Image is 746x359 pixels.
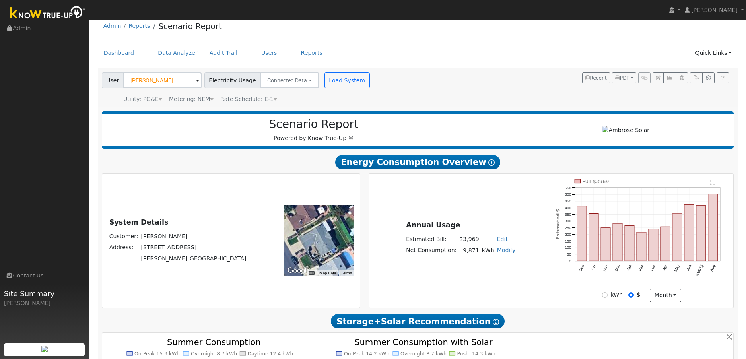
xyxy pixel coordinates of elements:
[565,246,571,250] text: 100
[626,264,633,272] text: Jan
[405,245,458,256] td: Net Consumption:
[248,351,293,357] text: Daytime 12.4 kWh
[400,351,447,357] text: Overnight 8.7 kWh
[204,72,260,88] span: Electricity Usage
[650,264,657,272] text: Mar
[41,346,48,352] img: retrieve
[140,253,248,264] td: [PERSON_NAME][GEOGRAPHIC_DATA]
[128,23,150,29] a: Reports
[565,232,571,237] text: 200
[653,72,664,83] button: Edit User
[497,236,508,242] a: Edit
[662,264,668,271] text: Apr
[602,126,649,134] img: Ambrose Solar
[108,242,140,253] td: Address:
[4,288,85,299] span: Site Summary
[696,206,706,261] rect: onclick=""
[109,218,169,226] u: System Details
[577,206,587,261] rect: onclick=""
[565,225,571,230] text: 250
[286,266,312,276] a: Open this area in Google Maps (opens a new window)
[615,75,629,81] span: PDF
[689,46,738,60] a: Quick Links
[108,231,140,242] td: Customer:
[204,46,243,60] a: Audit Trail
[638,264,645,272] text: Feb
[709,264,716,272] text: Aug
[569,259,571,263] text: 0
[255,46,283,60] a: Users
[613,223,622,261] rect: onclick=""
[488,159,495,166] i: Show Help
[405,233,458,245] td: Estimated Bill:
[286,266,312,276] img: Google
[565,206,571,210] text: 400
[684,205,694,261] rect: onclick=""
[134,351,180,357] text: On-Peak 15.3 kWh
[344,351,389,357] text: On-Peak 14.2 kWh
[140,231,248,242] td: [PERSON_NAME]
[717,72,729,83] a: Help Link
[710,179,715,186] text: 
[4,299,85,307] div: [PERSON_NAME]
[589,214,598,261] rect: onclick=""
[191,351,237,357] text: Overnight 8.7 kWh
[708,194,718,261] rect: onclick=""
[167,338,261,347] text: Summer Consumption
[319,270,336,276] button: Map Data
[649,229,658,261] rect: onclick=""
[661,227,670,261] rect: onclick=""
[140,242,248,253] td: [STREET_ADDRESS]
[493,319,499,325] i: Show Help
[565,186,571,190] text: 550
[555,209,560,240] text: Estimated $
[260,72,319,88] button: Connected Data
[695,264,704,277] text: [DATE]
[106,118,522,142] div: Powered by Know True-Up ®
[702,72,715,83] button: Settings
[663,72,676,83] button: Multi-Series Graph
[690,72,702,83] button: Export Interval Data
[628,292,634,298] input: $
[158,21,222,31] a: Scenario Report
[123,95,162,103] div: Utility: PG&E
[457,351,496,357] text: Push -14.3 kWh
[331,314,504,328] span: Storage+Solar Recommendation
[458,233,480,245] td: $3,969
[691,7,738,13] span: [PERSON_NAME]
[6,4,89,22] img: Know True-Up
[601,228,610,261] rect: onclick=""
[98,46,140,60] a: Dashboard
[614,264,620,272] text: Dec
[650,289,681,302] button: month
[406,221,460,229] u: Annual Usage
[458,245,480,256] td: 9,871
[480,245,495,256] td: kWh
[625,226,634,261] rect: onclick=""
[309,270,314,276] button: Keyboard shortcuts
[497,247,516,253] a: Modify
[565,219,571,223] text: 300
[152,46,204,60] a: Data Analyzer
[676,72,688,83] button: Login As
[567,252,571,256] text: 50
[324,72,370,88] button: Load System
[686,264,692,272] text: Jun
[673,264,680,272] text: May
[220,96,277,102] span: Alias: HE1
[578,264,585,272] text: Sep
[612,72,636,83] button: PDF
[110,118,518,131] h2: Scenario Report
[637,232,646,261] rect: onclick=""
[602,292,608,298] input: kWh
[341,271,352,275] a: Terms (opens in new tab)
[637,291,640,299] label: $
[169,95,214,103] div: Metering: NEM
[565,199,571,203] text: 450
[565,212,571,217] text: 350
[295,46,328,60] a: Reports
[602,264,608,272] text: Nov
[123,72,202,88] input: Select a User
[335,155,500,169] span: Energy Consumption Overview
[103,23,121,29] a: Admin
